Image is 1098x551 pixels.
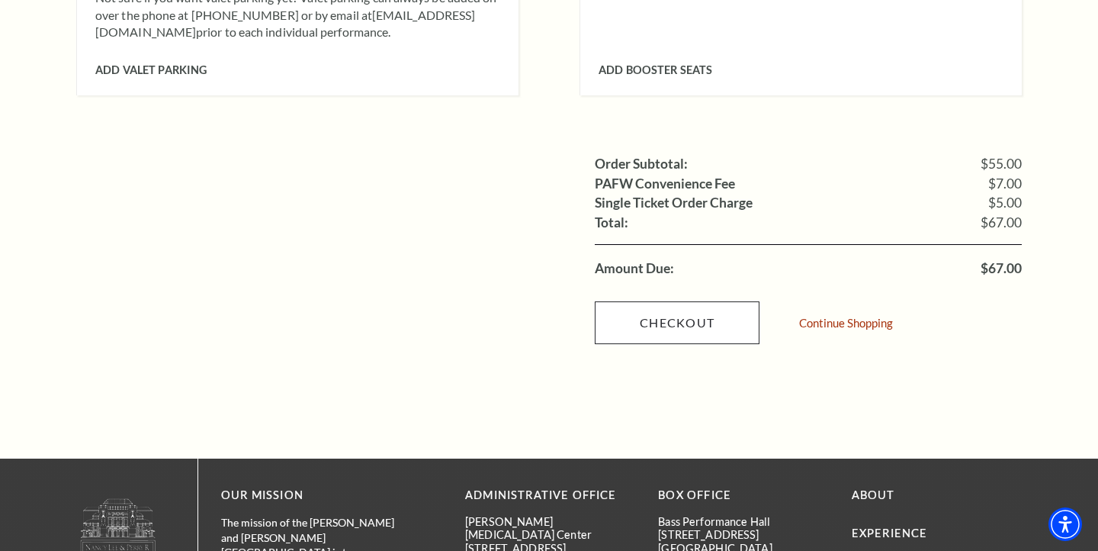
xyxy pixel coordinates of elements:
p: Administrative Office [465,486,635,505]
a: Experience [852,527,928,540]
span: $67.00 [981,216,1022,230]
a: Checkout [595,301,759,344]
a: Continue Shopping [799,317,893,329]
p: BOX OFFICE [658,486,828,505]
label: Total: [595,216,628,230]
label: Order Subtotal: [595,157,688,171]
span: $55.00 [981,157,1022,171]
span: $5.00 [988,196,1022,210]
label: PAFW Convenience Fee [595,177,735,191]
span: $7.00 [988,177,1022,191]
p: [PERSON_NAME][MEDICAL_DATA] Center [465,515,635,542]
p: OUR MISSION [221,486,412,505]
div: Accessibility Menu [1048,507,1082,541]
label: Amount Due: [595,262,674,275]
span: Add Booster Seats [599,63,712,76]
a: About [852,488,895,501]
p: [STREET_ADDRESS] [658,528,828,541]
span: $67.00 [981,262,1022,275]
label: Single Ticket Order Charge [595,196,753,210]
span: Add Valet Parking [95,63,207,76]
p: Bass Performance Hall [658,515,828,528]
